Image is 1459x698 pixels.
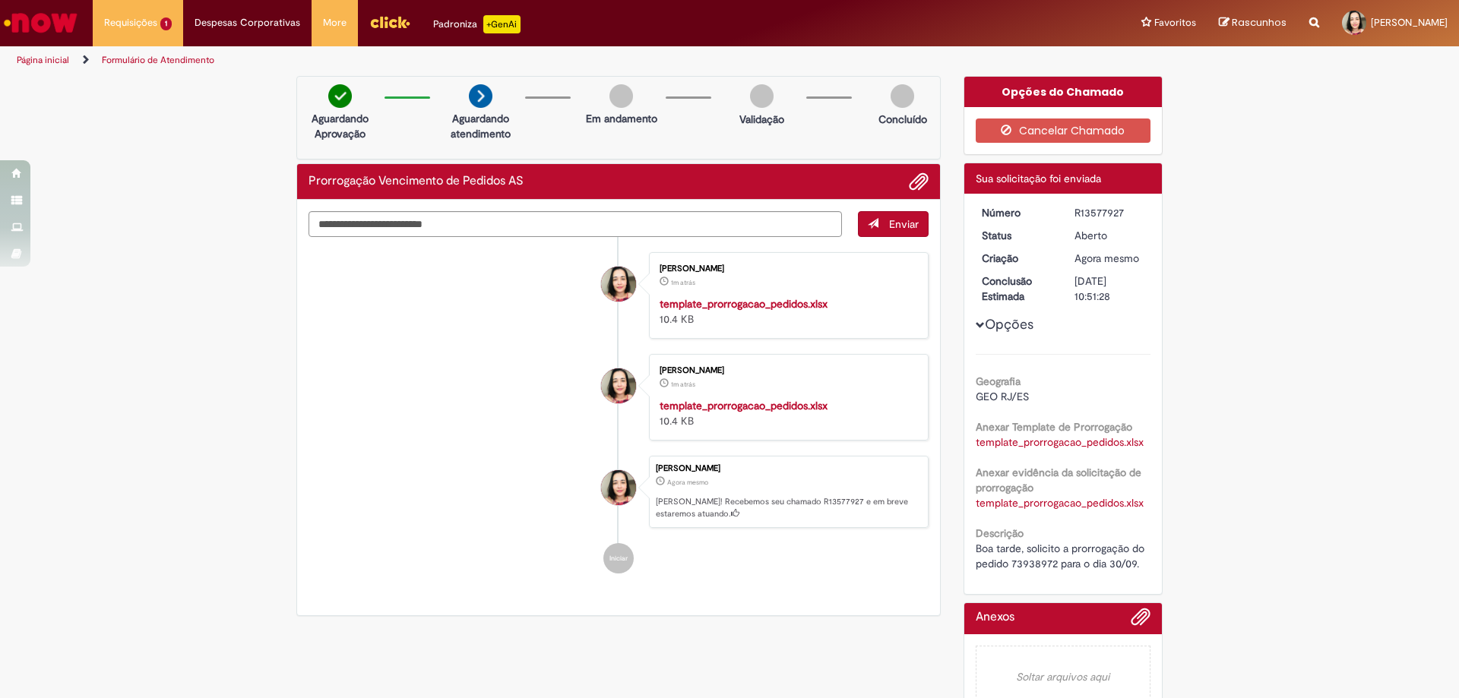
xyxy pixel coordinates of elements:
[964,77,1163,107] div: Opções do Chamado
[858,211,929,237] button: Enviar
[976,420,1132,434] b: Anexar Template de Prorrogação
[309,456,929,529] li: Monique Virtuoso Alves Cardoso
[660,398,913,428] div: 10.4 KB
[309,175,524,188] h2: Prorrogação Vencimento de Pedidos AS Histórico de tíquete
[17,54,69,66] a: Página inicial
[11,46,961,74] ul: Trilhas de página
[1371,16,1448,29] span: [PERSON_NAME]
[671,278,695,287] span: 1m atrás
[1154,15,1196,30] span: Favoritos
[660,399,828,412] a: template_prorrogacao_pedidos.xlsx
[970,273,1064,304] dt: Conclusão Estimada
[660,297,828,311] a: template_prorrogacao_pedidos.xlsx
[1074,251,1139,265] time: 29/09/2025 15:51:25
[2,8,80,38] img: ServiceNow
[323,15,347,30] span: More
[671,380,695,389] span: 1m atrás
[909,172,929,191] button: Adicionar anexos
[750,84,774,108] img: img-circle-grey.png
[195,15,300,30] span: Despesas Corporativas
[444,111,517,141] p: Aguardando atendimento
[667,478,708,487] time: 29/09/2025 15:51:25
[660,366,913,375] div: [PERSON_NAME]
[1074,251,1145,266] div: 29/09/2025 15:51:25
[309,237,929,589] ul: Histórico de tíquete
[483,15,521,33] p: +GenAi
[976,611,1014,624] h2: Anexos
[970,228,1064,243] dt: Status
[1074,228,1145,243] div: Aberto
[667,478,708,487] span: Agora mesmo
[671,380,695,389] time: 29/09/2025 15:50:33
[976,496,1144,510] a: Download de template_prorrogacao_pedidos.xlsx
[656,496,920,520] p: [PERSON_NAME]! Recebemos seu chamado R13577927 e em breve estaremos atuando.
[976,466,1141,494] b: Anexar evidência da solicitação de prorrogação
[303,111,377,141] p: Aguardando Aprovação
[1074,251,1139,265] span: Agora mesmo
[609,84,633,108] img: img-circle-grey.png
[601,368,636,403] div: Monique Virtuoso Alves Cardoso
[1074,205,1145,220] div: R13577927
[160,17,172,30] span: 1
[976,526,1024,540] b: Descrição
[601,470,636,505] div: Monique Virtuoso Alves Cardoso
[660,264,913,273] div: [PERSON_NAME]
[891,84,914,108] img: img-circle-grey.png
[656,464,920,473] div: [PERSON_NAME]
[976,542,1147,570] span: Boa tarde, solicito a prorrogação do pedido 73938972 para o dia 30/09.
[970,205,1064,220] dt: Número
[328,84,352,108] img: check-circle-green.png
[739,112,784,127] p: Validação
[976,435,1144,449] a: Download de template_prorrogacao_pedidos.xlsx
[369,11,410,33] img: click_logo_yellow_360x200.png
[970,251,1064,266] dt: Criação
[102,54,214,66] a: Formulário de Atendimento
[309,211,842,237] textarea: Digite sua mensagem aqui...
[1232,15,1287,30] span: Rascunhos
[1219,16,1287,30] a: Rascunhos
[660,296,913,327] div: 10.4 KB
[976,172,1101,185] span: Sua solicitação foi enviada
[601,267,636,302] div: Monique Virtuoso Alves Cardoso
[976,118,1151,143] button: Cancelar Chamado
[433,15,521,33] div: Padroniza
[104,15,157,30] span: Requisições
[671,278,695,287] time: 29/09/2025 15:50:40
[1131,607,1150,634] button: Adicionar anexos
[976,374,1021,388] b: Geografia
[976,390,1029,403] span: GEO RJ/ES
[889,217,919,231] span: Enviar
[878,112,927,127] p: Concluído
[586,111,657,126] p: Em andamento
[1074,273,1145,304] div: [DATE] 10:51:28
[469,84,492,108] img: arrow-next.png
